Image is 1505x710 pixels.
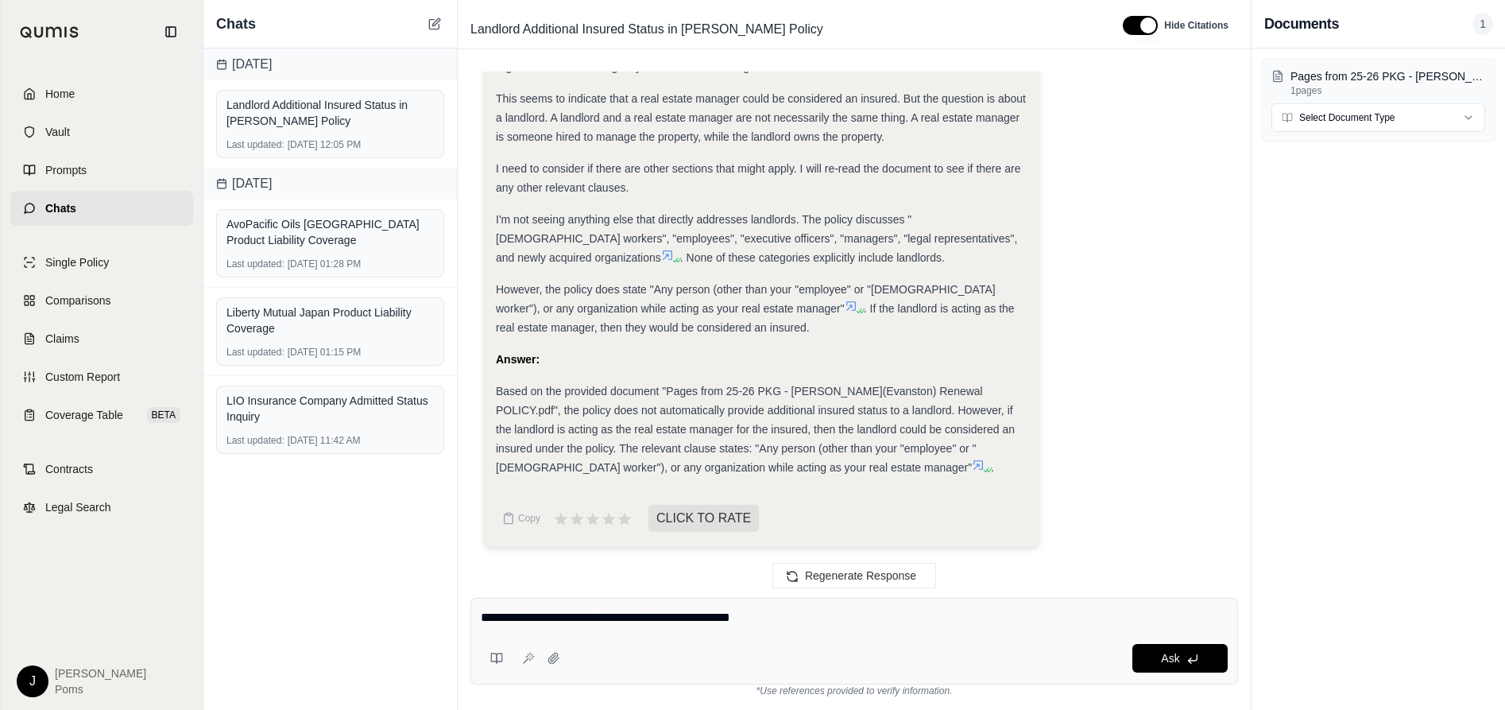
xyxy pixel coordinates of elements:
[216,13,256,35] span: Chats
[45,369,120,385] span: Custom Report
[518,512,540,525] span: Copy
[45,461,93,477] span: Contracts
[226,346,284,359] span: Last updated:
[226,138,284,151] span: Last updated:
[496,353,540,366] strong: Answer:
[648,505,759,532] span: CLICK TO RATE
[45,499,111,515] span: Legal Search
[805,569,916,582] span: Regenerate Response
[226,393,434,425] div: LIO Insurance Company Admitted Status Inquiry
[10,114,193,149] a: Vault
[496,283,996,315] span: However, the policy does state "Any person (other than your "employee" or "[DEMOGRAPHIC_DATA] wor...
[45,254,109,270] span: Single Policy
[496,385,1015,474] span: Based on the provided document "Pages from 25-26 PKG - [PERSON_NAME](Evanston) Renewal POLICY.pdf...
[158,19,184,45] button: Collapse sidebar
[10,283,193,318] a: Comparisons
[680,251,945,264] span: . None of these categories explicitly include landlords.
[226,258,284,270] span: Last updated:
[496,213,1017,264] span: I'm not seeing anything else that directly addresses landlords. The policy discusses "[DEMOGRAPHI...
[226,346,434,359] div: [DATE] 01:15 PM
[10,359,193,394] a: Custom Report
[226,434,434,447] div: [DATE] 11:42 AM
[226,305,434,336] div: Liberty Mutual Japan Product Liability Coverage
[10,321,193,356] a: Claims
[45,200,76,216] span: Chats
[10,398,193,433] a: Coverage TableBETA
[45,86,75,102] span: Home
[1161,652,1179,665] span: Ask
[425,14,444,33] button: New Chat
[496,162,1020,194] span: I need to consider if there are other sections that might apply. I will re-read the document to s...
[496,302,1015,334] span: . If the landlord is acting as the real estate manager, then they would be considered an insured.
[464,17,1104,42] div: Edit Title
[10,490,193,525] a: Legal Search
[1290,84,1485,97] p: 1 pages
[226,97,434,129] div: Landlord Additional Insured Status in [PERSON_NAME] Policy
[496,502,547,534] button: Copy
[1271,68,1485,97] button: Pages from 25-26 PKG - [PERSON_NAME]([GEOGRAPHIC_DATA]) Renewal POLICY.pdf1pages
[772,563,936,588] button: Regenerate Response
[203,48,457,80] div: [DATE]
[226,216,434,248] div: AvoPacific Oils [GEOGRAPHIC_DATA] Product Liability Coverage
[1164,19,1228,32] span: Hide Citations
[45,407,123,423] span: Coverage Table
[20,26,79,38] img: Qumis Logo
[991,461,994,474] span: .
[17,665,48,697] div: J
[226,138,434,151] div: [DATE] 12:05 PM
[1264,13,1339,35] h3: Documents
[496,92,1026,143] span: This seems to indicate that a real estate manager could be considered an insured. But the questio...
[496,41,1019,73] span: Paragraph b states "Any person (other than your "employee" or "[DEMOGRAPHIC_DATA] worker"), or an...
[470,685,1238,697] div: *Use references provided to verify information.
[45,331,79,347] span: Claims
[203,168,457,200] div: [DATE]
[10,452,193,487] a: Contracts
[147,407,180,423] span: BETA
[55,681,146,697] span: Poms
[1132,644,1228,673] button: Ask
[1473,13,1492,35] span: 1
[45,124,70,140] span: Vault
[10,153,193,188] a: Prompts
[10,245,193,280] a: Single Policy
[10,76,193,111] a: Home
[45,293,110,308] span: Comparisons
[1290,68,1485,84] p: Pages from 25-26 PKG - MARKEL(Evanston) Renewal POLICY.pdf
[226,258,434,270] div: [DATE] 01:28 PM
[10,191,193,226] a: Chats
[45,162,87,178] span: Prompts
[55,665,146,681] span: [PERSON_NAME]
[226,434,284,447] span: Last updated:
[464,17,830,42] span: Landlord Additional Insured Status in [PERSON_NAME] Policy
